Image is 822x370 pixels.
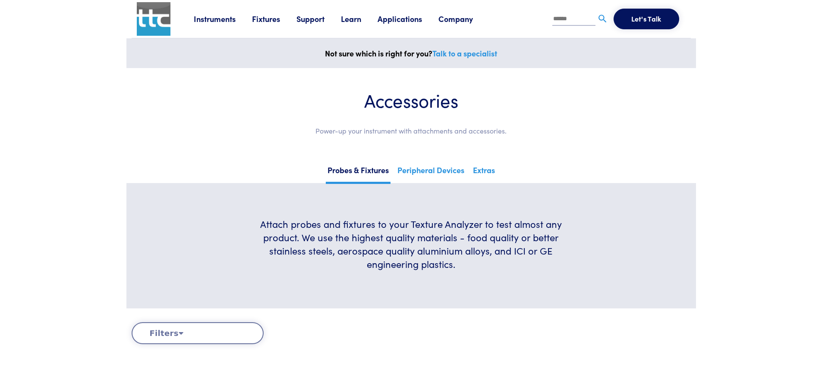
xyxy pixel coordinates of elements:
[249,218,573,271] h6: Attach probes and fixtures to your Texture Analyzer to test almost any product. We use the highes...
[152,89,670,112] h1: Accessories
[378,13,438,24] a: Applications
[438,13,489,24] a: Company
[396,163,466,182] a: Peripheral Devices
[326,163,391,184] a: Probes & Fixtures
[296,13,341,24] a: Support
[132,322,264,344] button: Filters
[341,13,378,24] a: Learn
[432,48,497,59] a: Talk to a specialist
[252,13,296,24] a: Fixtures
[194,13,252,24] a: Instruments
[152,125,670,137] p: Power-up your instrument with attachments and accessories.
[137,2,170,36] img: ttc_logo_1x1_v1.0.png
[132,47,691,60] p: Not sure which is right for you?
[614,9,679,29] button: Let's Talk
[471,163,497,182] a: Extras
